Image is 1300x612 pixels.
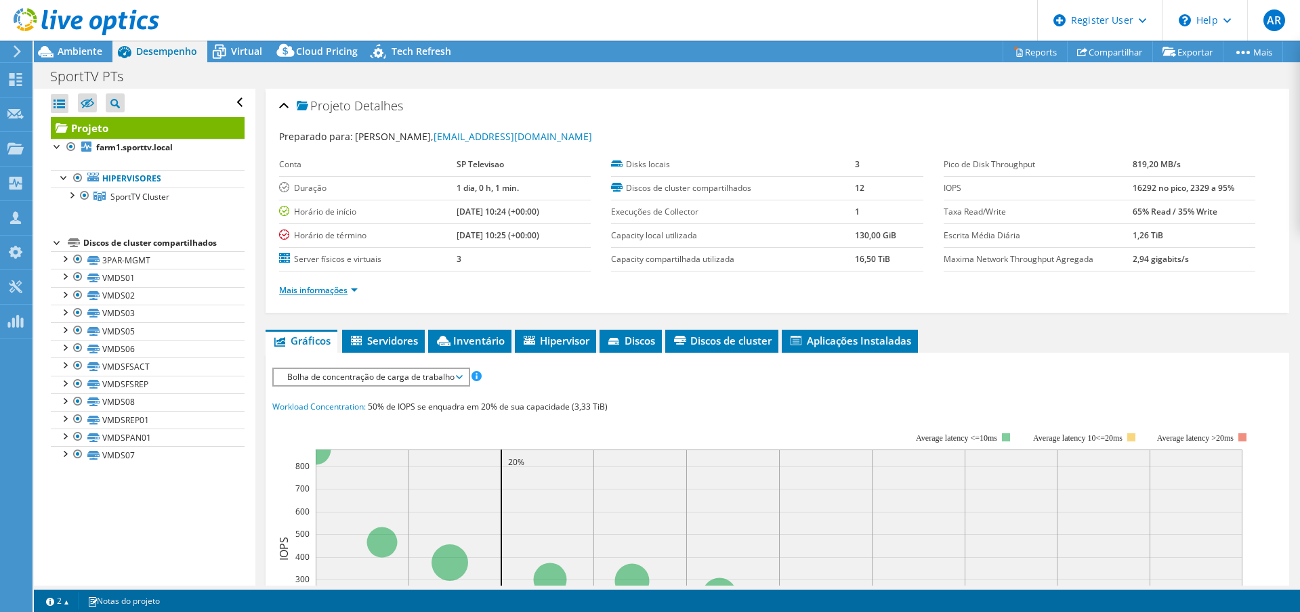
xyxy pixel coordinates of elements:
label: Server físicos e virtuais [279,253,457,266]
b: SP Televisao [457,158,504,170]
label: Discos de cluster compartilhados [611,181,854,195]
label: Horário de término [279,229,457,242]
h1: SportTV PTs [44,69,144,84]
tspan: Average latency <=10ms [916,433,997,443]
a: [EMAIL_ADDRESS][DOMAIN_NAME] [434,130,592,143]
svg: \n [1179,14,1191,26]
label: Maxima Network Throughput Agregada [944,253,1133,266]
b: [DATE] 10:24 (+00:00) [457,206,539,217]
a: VMDS02 [51,287,245,305]
b: 16,50 TiB [855,253,890,265]
a: Notas do projeto [78,592,169,609]
span: Detalhes [354,97,403,114]
b: 1 dia, 0 h, 1 min. [457,182,519,194]
span: SportTV Cluster [110,191,169,202]
b: 1 [855,206,860,217]
span: Ambiente [58,45,102,58]
a: VMDS03 [51,305,245,322]
a: VMDS08 [51,393,245,411]
label: Capacity local utilizada [611,229,854,242]
a: 3PAR-MGMT [51,251,245,269]
tspan: Average latency 10<=20ms [1033,433,1123,443]
span: Tech Refresh [392,45,451,58]
span: Gráficos [272,334,331,347]
b: 16292 no pico, 2329 a 95% [1133,182,1234,194]
span: Workload Concentration: [272,401,366,412]
label: IOPS [944,181,1133,195]
a: 2 [37,592,79,609]
a: VMDSREP01 [51,411,245,429]
a: Projeto [51,117,245,139]
span: Discos [606,334,655,347]
b: 3 [457,253,461,265]
b: 2,94 gigabits/s [1133,253,1189,265]
label: Conta [279,158,457,171]
span: 50% de IOPS se enquadra em 20% de sua capacidade (3,33 TiB) [368,401,608,412]
span: Projeto [297,100,351,113]
label: Taxa Read/Write [944,205,1133,219]
b: farm1.sporttv.local [96,141,173,153]
b: 3 [855,158,860,170]
text: 300 [295,573,310,585]
a: VMDSFSACT [51,357,245,375]
span: Servidores [349,334,418,347]
span: Inventário [435,334,505,347]
b: 130,00 GiB [855,230,896,241]
a: VMDS06 [51,340,245,357]
label: Horário de início [279,205,457,219]
a: Exportar [1152,41,1223,62]
a: VMDS01 [51,269,245,286]
span: Desempenho [136,45,197,58]
span: Aplicações Instaladas [789,334,911,347]
text: 400 [295,551,310,563]
span: Virtual [231,45,262,58]
a: VMDS07 [51,446,245,464]
span: Bolha de concentração de carga de trabalho [280,369,461,385]
a: Reports [1003,41,1068,62]
text: 700 [295,483,310,494]
a: Compartilhar [1067,41,1153,62]
text: 500 [295,528,310,540]
span: Hipervisor [522,334,589,347]
a: Hipervisores [51,170,245,188]
a: Mais informações [279,284,358,296]
b: [DATE] 10:25 (+00:00) [457,230,539,241]
a: Mais [1223,41,1283,62]
span: Cloud Pricing [296,45,358,58]
b: 65% Read / 35% Write [1133,206,1217,217]
label: Preparado para: [279,130,353,143]
a: farm1.sporttv.local [51,139,245,156]
label: Execuções de Collector [611,205,854,219]
a: VMDSPAN01 [51,429,245,446]
label: Pico de Disk Throughput [944,158,1133,171]
text: 600 [295,506,310,517]
b: 1,26 TiB [1133,230,1163,241]
a: VMDSFSREP [51,376,245,393]
label: Escrita Média Diária [944,229,1133,242]
text: IOPS [276,537,291,561]
a: VMDS05 [51,322,245,340]
label: Capacity compartilhada utilizada [611,253,854,266]
label: Duração [279,181,457,195]
div: Discos de cluster compartilhados [83,235,245,251]
text: 800 [295,460,310,472]
text: Average latency >20ms [1157,433,1234,443]
label: Disks locais [611,158,854,171]
text: 20% [508,456,524,468]
b: 12 [855,182,864,194]
span: AR [1263,9,1285,31]
a: SportTV Cluster [51,188,245,205]
span: [PERSON_NAME], [355,130,592,143]
b: 819,20 MB/s [1133,158,1181,170]
span: Discos de cluster [672,334,772,347]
